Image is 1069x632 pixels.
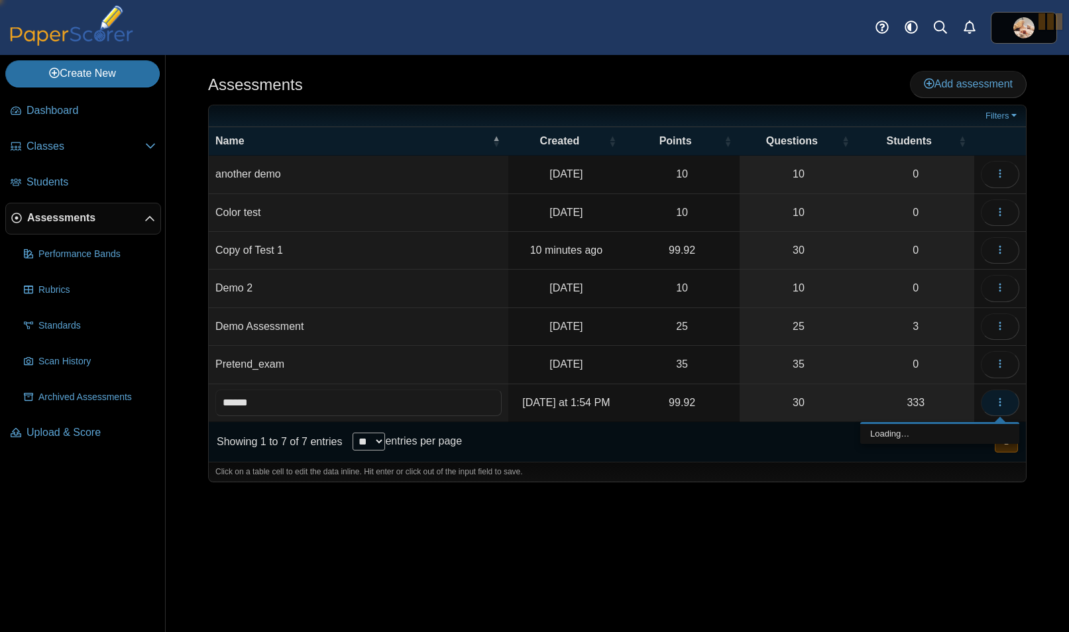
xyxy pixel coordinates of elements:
[842,127,850,155] span: Questions : Activate to sort
[5,95,161,127] a: Dashboard
[910,71,1027,97] a: Add assessment
[540,135,580,146] span: Created
[991,12,1057,44] a: ps.oLgnKPhjOwC9RkPp
[740,232,857,269] a: 30
[858,156,974,193] a: 0
[624,194,740,232] td: 10
[724,127,732,155] span: Points : Activate to sort
[215,135,245,146] span: Name
[19,274,161,306] a: Rubrics
[549,358,583,370] time: Sep 5, 2025 at 11:59 AM
[858,384,974,421] a: 333
[858,308,974,345] a: 3
[38,319,156,333] span: Standards
[5,203,161,235] a: Assessments
[624,232,740,270] td: 99.92
[209,194,508,232] td: Color test
[1013,17,1035,38] img: ps.oLgnKPhjOwC9RkPp
[5,167,161,199] a: Students
[858,194,974,231] a: 0
[208,74,303,96] h1: Assessments
[27,139,145,154] span: Classes
[955,13,984,42] a: Alerts
[549,321,583,332] time: Aug 13, 2025 at 10:23 AM
[958,127,966,155] span: Students : Activate to sort
[624,156,740,193] td: 10
[549,168,583,180] time: Sep 5, 2025 at 1:23 PM
[5,60,160,87] a: Create New
[19,310,161,342] a: Standards
[209,156,508,193] td: another demo
[19,346,161,378] a: Scan History
[209,462,1026,482] div: Click on a table cell to edit the data inline. Hit enter or click out of the input field to save.
[624,270,740,307] td: 10
[5,131,161,163] a: Classes
[38,248,156,261] span: Performance Bands
[522,397,610,408] time: Sep 10, 2025 at 1:54 PM
[624,384,740,422] td: 99.92
[385,435,462,447] label: entries per page
[740,384,857,421] a: 30
[209,308,508,346] td: Demo Assessment
[5,5,138,46] img: PaperScorer
[209,422,342,462] div: Showing 1 to 7 of 7 entries
[740,270,857,307] a: 10
[740,156,857,193] a: 10
[860,424,1019,444] div: Loading…
[38,355,156,368] span: Scan History
[549,282,583,293] time: Aug 13, 2025 at 3:46 PM
[624,308,740,346] td: 25
[27,103,156,118] span: Dashboard
[27,425,156,440] span: Upload & Score
[1013,17,1035,38] span: Jodie Wiggins
[858,270,974,307] a: 0
[27,175,156,189] span: Students
[19,382,161,413] a: Archived Assessments
[858,232,974,269] a: 0
[982,109,1023,123] a: Filters
[924,78,1013,89] span: Add assessment
[740,308,857,345] a: 25
[19,238,161,270] a: Performance Bands
[5,36,138,48] a: PaperScorer
[608,127,616,155] span: Created : Activate to sort
[492,127,500,155] span: Name : Activate to invert sorting
[858,346,974,383] a: 0
[740,346,857,383] a: 35
[549,207,583,218] time: Sep 5, 2025 at 12:24 PM
[887,135,932,146] span: Students
[38,391,156,404] span: Archived Assessments
[624,346,740,384] td: 35
[209,346,508,384] td: Pretend_exam
[38,284,156,297] span: Rubrics
[530,244,602,256] time: Sep 12, 2025 at 11:43 AM
[27,211,144,225] span: Assessments
[659,135,692,146] span: Points
[740,194,857,231] a: 10
[5,417,161,449] a: Upload & Score
[766,135,818,146] span: Questions
[209,270,508,307] td: Demo 2
[209,232,508,270] td: Copy of Test 1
